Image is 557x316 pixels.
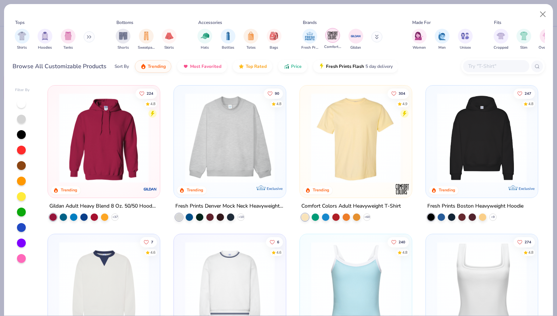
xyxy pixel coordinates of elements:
div: filter for Comfort Colors [324,28,341,50]
button: filter button [301,29,318,51]
span: Totes [246,45,256,51]
span: Oversized [539,45,555,51]
button: filter button [162,29,176,51]
div: 4.8 [276,101,281,107]
span: Women [413,45,426,51]
img: 01756b78-01f6-4cc6-8d8a-3c30c1a0c8ac [55,93,153,183]
button: filter button [458,29,473,51]
div: filter for Totes [244,29,258,51]
button: Most Favorited [177,60,227,73]
img: Comfort Colors logo [395,182,410,197]
img: Oversized Image [543,32,551,40]
div: filter for Tanks [61,29,76,51]
div: filter for Men [435,29,449,51]
div: filter for Hoodies [38,29,52,51]
div: filter for Skirts [162,29,176,51]
img: 91acfc32-fd48-4d6b-bdad-a4c1a30ac3fc [433,93,530,183]
span: Comfort Colors [324,44,341,50]
img: Cropped Image [497,32,505,40]
div: Made For [412,19,431,26]
button: filter button [412,29,427,51]
span: Skirts [164,45,174,51]
img: Slim Image [520,32,528,40]
span: + 37 [112,215,118,219]
button: filter button [138,29,155,51]
button: filter button [348,29,363,51]
button: filter button [221,29,235,51]
button: filter button [116,29,130,51]
img: TopRated.gif [238,63,244,69]
img: Unisex Image [461,32,469,40]
span: 6 [277,240,279,244]
img: Gildan logo [143,182,158,197]
img: trending.gif [140,63,146,69]
div: Fits [494,19,501,26]
span: Exclusive [267,186,283,191]
span: + 9 [491,215,495,219]
img: Men Image [438,32,446,40]
img: Hoodies Image [41,32,49,40]
button: filter button [244,29,258,51]
img: a90f7c54-8796-4cb2-9d6e-4e9644cfe0fe [278,93,376,183]
button: filter button [61,29,76,51]
div: Accessories [198,19,222,26]
img: Totes Image [247,32,255,40]
button: Like [514,237,535,247]
div: filter for Sweatpants [138,29,155,51]
img: Bags Image [270,32,278,40]
div: Bottoms [116,19,133,26]
span: Exclusive [518,186,534,191]
span: 274 [525,240,531,244]
span: Bags [270,45,278,51]
span: 304 [399,91,405,95]
div: filter for Shirts [15,29,29,51]
div: filter for Bags [267,29,281,51]
div: 4.9 [402,101,407,107]
span: Gildan [350,45,361,51]
div: filter for Slim [516,29,531,51]
button: filter button [324,29,341,51]
button: filter button [15,29,29,51]
img: most_fav.gif [183,63,189,69]
div: 4.8 [528,250,533,255]
img: Sweatpants Image [142,32,150,40]
span: Cropped [494,45,508,51]
div: filter for Gildan [348,29,363,51]
img: flash.gif [319,63,325,69]
button: filter button [197,29,212,51]
img: Bottles Image [224,32,232,40]
span: Hoodies [38,45,52,51]
div: filter for Women [412,29,427,51]
div: filter for Cropped [494,29,508,51]
div: Brands [303,19,317,26]
div: filter for Fresh Prints [301,29,318,51]
div: Gildan Adult Heavy Blend 8 Oz. 50/50 Hooded Sweatshirt [49,202,158,211]
span: Shirts [17,45,27,51]
img: Shirts Image [18,32,26,40]
button: filter button [539,29,555,51]
img: 029b8af0-80e6-406f-9fdc-fdf898547912 [307,93,404,183]
img: Tanks Image [64,32,72,40]
span: Shorts [118,45,129,51]
span: Most Favorited [190,63,221,69]
button: filter button [38,29,52,51]
div: Comfort Colors Adult Heavyweight T-Shirt [301,202,401,211]
img: f5d85501-0dbb-4ee4-b115-c08fa3845d83 [181,93,278,183]
span: Fresh Prints Flash [326,63,364,69]
div: Browse All Customizable Products [13,62,106,71]
span: Bottles [222,45,234,51]
button: filter button [435,29,449,51]
button: filter button [494,29,508,51]
div: filter for Bottles [221,29,235,51]
div: Tops [15,19,25,26]
button: Like [388,237,409,247]
button: filter button [516,29,531,51]
div: Fresh Prints Denver Mock Neck Heavyweight Sweatshirt [175,202,284,211]
button: Like [514,88,535,98]
div: Fresh Prints Boston Heavyweight Hoodie [427,202,523,211]
button: Close [536,7,550,21]
button: Top Rated [233,60,272,73]
div: 4.8 [151,101,156,107]
span: 90 [275,91,279,95]
div: 4.6 [276,250,281,255]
